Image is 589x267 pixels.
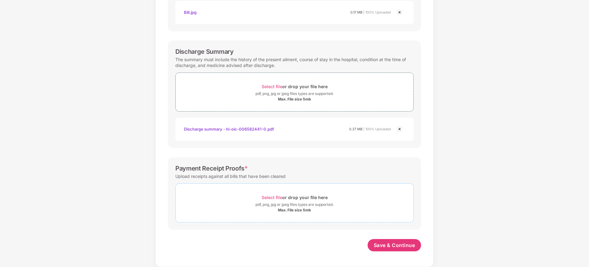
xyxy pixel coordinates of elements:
img: svg+xml;base64,PHN2ZyBpZD0iQ3Jvc3MtMjR4MjQiIHhtbG5zPSJodHRwOi8vd3d3LnczLm9yZy8yMDAwL3N2ZyIgd2lkdG... [396,9,403,16]
div: Max. File size 5mb [278,97,311,102]
div: Discharge summary - hi-oic-006582441-0.pdf [184,124,274,134]
span: 0.17 MB [350,10,362,14]
div: Upload receipts against all bills that have been cleared [175,172,286,180]
div: pdf, png, jpg or jpeg files types are supported. [255,91,334,97]
div: Bill.jpg [184,7,197,18]
span: Save & Continue [374,242,415,249]
button: Save & Continue [368,239,421,251]
img: svg+xml;base64,PHN2ZyBpZD0iQ3Jvc3MtMjR4MjQiIHhtbG5zPSJodHRwOi8vd3d3LnczLm9yZy8yMDAwL3N2ZyIgd2lkdG... [396,125,403,133]
div: or drop your file here [262,193,328,202]
div: Discharge Summary [175,48,234,55]
div: Payment Receipt Proofs [175,165,248,172]
span: Select fileor drop your file herepdf, png, jpg or jpeg files types are supported.Max. File size 5mb [176,77,413,107]
span: 0.37 MB [349,127,362,131]
span: Select file [262,195,282,200]
span: | 100% Uploaded [363,10,391,14]
div: Max. File size 5mb [278,208,311,213]
span: Select fileor drop your file herepdf, png, jpg or jpeg files types are supported.Max. File size 5mb [176,188,413,218]
div: The summary must include the history of the present ailment, course of stay in the hospital, cond... [175,55,414,69]
div: or drop your file here [262,82,328,91]
span: | 100% Uploaded [363,127,391,131]
span: Select file [262,84,282,89]
div: pdf, png, jpg or jpeg files types are supported. [255,202,334,208]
